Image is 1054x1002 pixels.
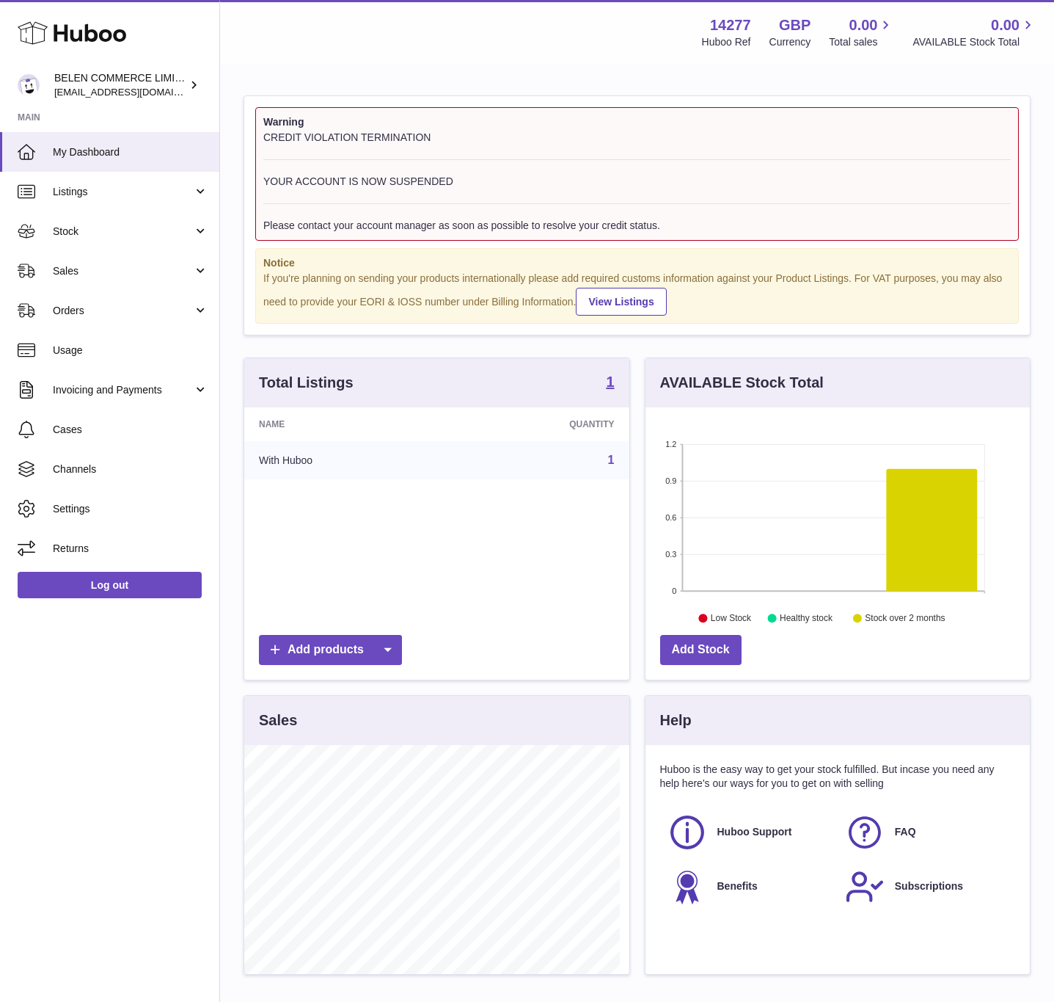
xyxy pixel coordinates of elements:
a: FAQ [845,813,1008,852]
span: Benefits [717,879,758,893]
td: With Huboo [244,441,447,479]
div: CREDIT VIOLATION TERMINATION YOUR ACCOUNT IS NOW SUSPENDED Please contact your account manager as... [263,131,1011,233]
span: Sales [53,264,193,278]
span: FAQ [895,825,916,839]
h3: AVAILABLE Stock Total [660,373,824,393]
span: Cases [53,423,208,437]
a: Benefits [667,867,830,907]
text: Stock over 2 months [865,614,945,624]
h3: Total Listings [259,373,354,393]
span: Returns [53,542,208,556]
a: 1 [608,454,615,466]
text: 0.6 [665,513,676,522]
strong: 1 [606,374,614,389]
text: Low Stock [710,614,751,624]
strong: Warning [263,115,1011,129]
a: 0.00 Total sales [829,15,894,49]
a: Add Stock [660,635,742,665]
span: Listings [53,185,193,199]
text: 0 [672,587,676,595]
a: Add products [259,635,402,665]
text: 1.2 [665,440,676,449]
div: Currency [769,35,811,49]
span: AVAILABLE Stock Total [912,35,1036,49]
h3: Sales [259,711,297,730]
span: Channels [53,462,208,476]
a: 0.00 AVAILABLE Stock Total [912,15,1036,49]
a: Log out [18,572,202,598]
span: Subscriptions [895,879,963,893]
div: BELEN COMMERCE LIMITED [54,71,186,99]
th: Quantity [447,407,629,441]
span: Huboo Support [717,825,792,839]
text: Healthy stock [780,614,833,624]
a: View Listings [576,288,666,316]
div: Huboo Ref [702,35,751,49]
text: 0.9 [665,476,676,485]
span: 0.00 [991,15,1020,35]
span: Settings [53,502,208,516]
span: Orders [53,304,193,318]
h3: Help [660,711,692,730]
img: internalAdmin-14277@internal.huboo.com [18,74,40,96]
span: Total sales [829,35,894,49]
span: Usage [53,344,208,357]
strong: Notice [263,256,1011,270]
span: [EMAIL_ADDRESS][DOMAIN_NAME] [54,86,216,98]
a: Subscriptions [845,867,1008,907]
span: 0.00 [849,15,878,35]
strong: 14277 [710,15,751,35]
p: Huboo is the easy way to get your stock fulfilled. But incase you need any help here's our ways f... [660,763,1016,791]
div: If you're planning on sending your products internationally please add required customs informati... [263,272,1011,316]
a: Huboo Support [667,813,830,852]
span: My Dashboard [53,145,208,159]
strong: GBP [779,15,810,35]
text: 0.3 [665,550,676,559]
th: Name [244,407,447,441]
span: Invoicing and Payments [53,383,193,397]
a: 1 [606,374,614,392]
span: Stock [53,225,193,239]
